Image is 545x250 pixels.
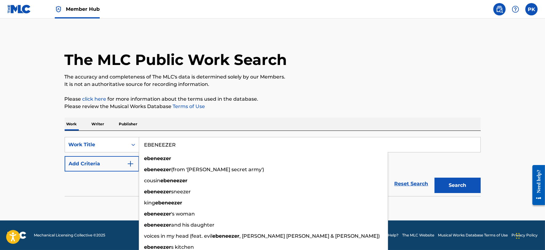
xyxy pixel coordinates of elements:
span: and his daughter [171,222,215,228]
iframe: Resource Center [528,160,545,210]
strong: ebeneezer [144,244,171,250]
span: sneezer [171,189,191,195]
strong: ebeneezer [144,189,171,195]
img: Top Rightsholder [55,6,62,13]
span: king [144,200,155,206]
img: search [496,6,503,13]
p: It is not an authoritative source for recording information. [65,81,481,88]
iframe: Chat Widget [514,220,545,250]
span: , [PERSON_NAME] [PERSON_NAME] & [PERSON_NAME]) [240,233,380,239]
a: Reset Search [391,177,431,191]
span: s kitchen [171,244,194,250]
a: The MLC Website [402,232,434,238]
div: Drag [516,227,520,245]
strong: ebeneezer [161,178,188,183]
a: Musical Works Database Terms of Use [438,232,508,238]
span: Mechanical Licensing Collective © 2025 [34,232,105,238]
span: Member Hub [66,6,100,13]
strong: ebeneezer [213,233,240,239]
h1: The MLC Public Work Search [65,50,287,69]
strong: ebeneezer [155,200,182,206]
p: Publisher [117,118,139,131]
p: Writer [90,118,106,131]
div: Help [509,3,522,15]
strong: ebeneezer [144,211,171,217]
img: 9d2ae6d4665cec9f34b9.svg [127,160,134,167]
img: MLC Logo [7,5,31,14]
span: 's woman [171,211,195,217]
p: The accuracy and completeness of The MLC's data is determined solely by our Members. [65,73,481,81]
img: help [512,6,519,13]
span: voices in my head (feat. evil [144,233,213,239]
button: Search [435,178,481,193]
p: Please review the Musical Works Database [65,103,481,110]
div: Work Title [69,141,124,148]
a: click here [82,96,106,102]
p: Work [65,118,79,131]
a: Public Search [493,3,506,15]
div: User Menu [525,3,538,15]
form: Search Form [65,137,481,196]
a: Privacy Policy [511,232,538,238]
button: Add Criteria [65,156,139,171]
span: cousin [144,178,161,183]
strong: ebeneezer [144,167,171,172]
a: Terms of Use [172,103,205,109]
img: logo [7,232,26,239]
span: (from '[PERSON_NAME] secret army') [171,167,264,172]
strong: ebeneezer [144,222,171,228]
strong: ebeneezer [144,155,171,161]
p: Please for more information about the terms used in the database. [65,95,481,103]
